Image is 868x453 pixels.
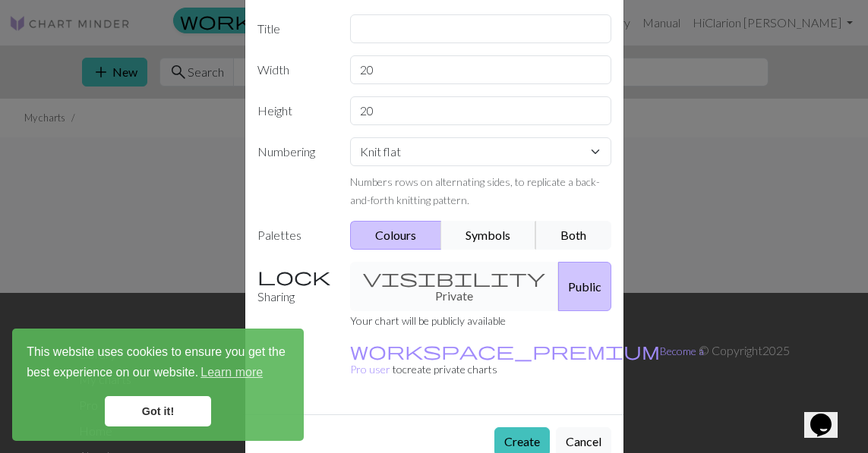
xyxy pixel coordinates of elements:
span: workspace_premium [350,340,660,361]
small: to create private charts [350,344,704,376]
a: dismiss cookie message [105,396,211,426]
label: Numbering [248,137,342,209]
span: This website uses cookies to ensure you get the best experience on our website. [27,343,289,384]
label: Title [248,14,342,43]
button: Public [558,262,611,311]
label: Height [248,96,342,125]
div: cookieconsent [12,329,304,441]
button: Colours [350,221,442,250]
button: Both [535,221,611,250]
a: Become a Pro user [350,344,704,376]
iframe: chat widget [804,392,853,438]
label: Palettes [248,221,342,250]
label: Width [248,55,342,84]
small: Your chart will be publicly available [350,314,506,327]
label: Sharing [248,262,342,311]
small: Numbers rows on alternating sides, to replicate a back-and-forth knitting pattern. [350,175,600,206]
a: learn more about cookies [198,361,265,384]
button: Symbols [441,221,537,250]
